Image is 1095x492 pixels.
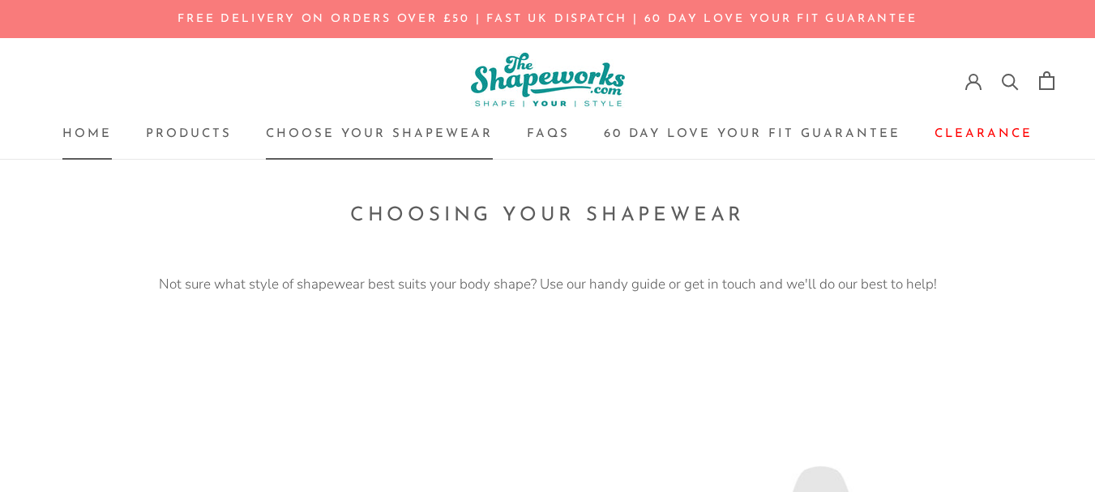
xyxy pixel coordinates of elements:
a: FREE DELIVERY ON ORDERS OVER £50 | FAST UK DISPATCH | 60 day LOVE YOUR FIT GUARANTEE [178,13,917,25]
a: FAQsFAQs [527,128,570,140]
a: Open cart [1039,71,1054,90]
a: 60 Day Love Your Fit Guarantee60 Day Love Your Fit Guarantee [604,128,900,140]
a: Search [1002,72,1019,89]
a: ProductsProducts [146,128,232,140]
p: Not sure what style of shapewear best suits your body shape? Use our handy guide or get in touch ... [143,273,953,296]
h1: Choosing your Shapewear [65,200,1030,233]
img: The Shapeworks [471,53,625,108]
a: Choose your ShapewearChoose your Shapewear [266,128,493,140]
a: ClearanceClearance [935,128,1033,140]
a: HomeHome [62,128,112,140]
